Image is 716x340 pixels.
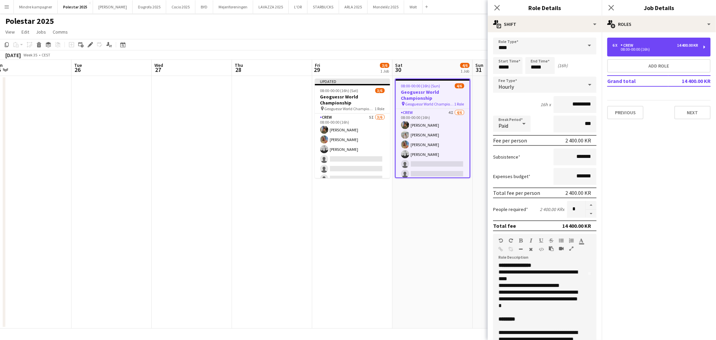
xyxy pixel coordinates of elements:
[394,66,402,74] span: 30
[253,0,289,13] button: LAVAZZA 2025
[558,62,568,69] div: (16h)
[493,189,540,196] div: Total fee per person
[315,94,390,106] h3: Geoguessr World Championship
[498,238,503,243] button: Undo
[455,83,464,88] span: 4/6
[562,222,591,229] div: 14 400.00 KR
[396,89,470,101] h3: Geoguessr World Championship
[493,222,516,229] div: Total fee
[519,247,523,252] button: Horizontal Line
[607,106,643,119] button: Previous
[234,66,243,74] span: 28
[565,137,591,144] div: 2 400.00 KR
[569,246,574,251] button: Fullscreen
[74,62,82,68] span: Tue
[339,0,368,13] button: ARLA 2025
[14,0,58,13] button: Mindre kampagner
[549,238,554,243] button: Strikethrough
[540,206,564,212] div: 2 400.00 KR x
[455,101,464,107] span: 1 Role
[368,0,404,13] button: Mondeléz 2025
[195,0,213,13] button: BYD
[315,62,320,68] span: Fri
[395,62,402,68] span: Sat
[493,206,528,212] label: People required
[380,69,389,74] div: 1 Job
[375,88,385,93] span: 3/6
[461,69,469,74] div: 1 Job
[529,247,533,252] button: Clear Formatting
[539,247,543,252] button: HTML Code
[498,122,508,129] span: Paid
[396,109,470,180] app-card-role: Crew4I4/608:00-00:00 (16h)[PERSON_NAME][PERSON_NAME][PERSON_NAME][PERSON_NAME]
[404,0,423,13] button: Wolt
[569,238,574,243] button: Ordered List
[315,79,390,84] div: Updated
[21,29,29,35] span: Edit
[42,52,50,57] div: CEST
[50,28,70,36] a: Comms
[133,0,166,13] button: Dagrofa 2025
[613,48,698,51] div: 08:00-00:00 (16h)
[93,0,133,13] button: [PERSON_NAME]
[602,16,716,32] div: Roles
[677,43,698,48] div: 14 400.00 KR
[613,43,621,48] div: 6 x
[493,137,527,144] div: Fee per person
[153,66,163,74] span: 27
[607,59,711,73] button: Add role
[289,0,307,13] button: L'OR
[166,0,195,13] button: Cocio 2025
[58,0,93,13] button: Polestar 2025
[73,66,82,74] span: 26
[668,76,711,86] td: 14 400.00 KR
[549,246,554,251] button: Paste as plain text
[5,29,15,35] span: View
[565,189,591,196] div: 2 400.00 KR
[154,62,163,68] span: Wed
[315,79,390,178] app-job-card: Updated08:00-00:00 (16h) (Sat)3/6Geoguessr World Championship Geoguessr World Championship1 RoleC...
[602,3,716,12] h3: Job Details
[405,101,455,107] span: Geoguessr World Championship
[586,210,596,218] button: Decrease
[493,173,530,179] label: Expenses budget
[540,101,551,108] div: 16h x
[586,201,596,210] button: Increase
[519,238,523,243] button: Bold
[579,238,584,243] button: Text Color
[474,66,483,74] span: 31
[325,106,375,111] span: Geoguessr World Championship
[307,0,339,13] button: STARBUCKS
[5,52,21,58] div: [DATE]
[22,52,39,57] span: Week 35
[380,63,389,68] span: 3/6
[213,0,253,13] button: Mejeriforeningen
[488,16,602,32] div: Shift
[19,28,32,36] a: Edit
[5,16,54,26] h1: Polestar 2025
[674,106,711,119] button: Next
[395,79,470,178] app-job-card: 08:00-00:00 (16h) (Sun)4/6Geoguessr World Championship Geoguessr World Championship1 RoleCrew4I4/...
[314,66,320,74] span: 29
[488,3,602,12] h3: Role Details
[3,28,17,36] a: View
[559,238,564,243] button: Unordered List
[621,43,636,48] div: Crew
[493,154,520,160] label: Subsistence
[235,62,243,68] span: Thu
[375,106,385,111] span: 1 Role
[36,29,46,35] span: Jobs
[460,63,470,68] span: 4/6
[509,238,513,243] button: Redo
[401,83,440,88] span: 08:00-00:00 (16h) (Sun)
[53,29,68,35] span: Comms
[498,83,514,90] span: Hourly
[529,238,533,243] button: Italic
[475,62,483,68] span: Sun
[320,88,359,93] span: 08:00-00:00 (16h) (Sat)
[559,246,564,251] button: Insert video
[315,114,390,185] app-card-role: Crew5I3/608:00-00:00 (16h)[PERSON_NAME][PERSON_NAME][PERSON_NAME]
[539,238,543,243] button: Underline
